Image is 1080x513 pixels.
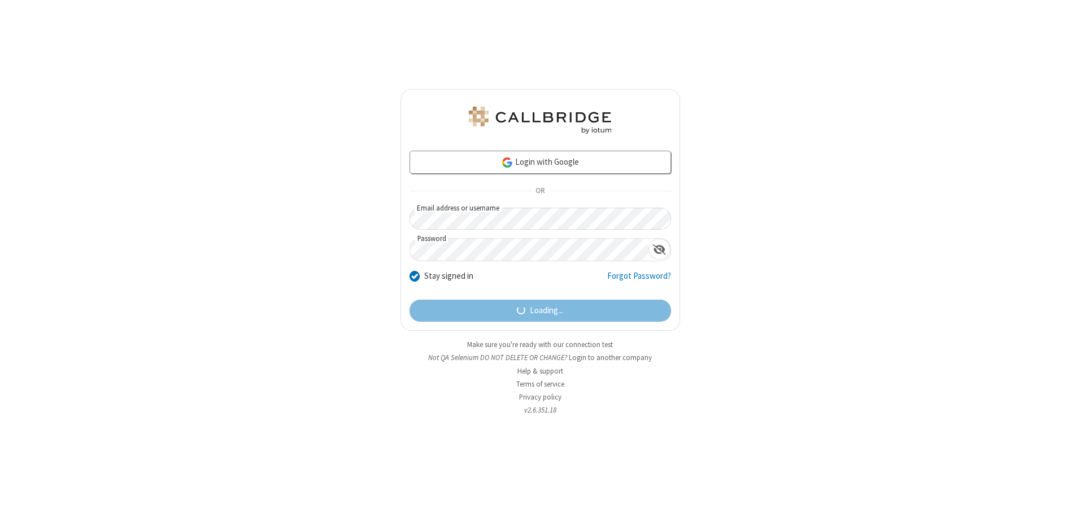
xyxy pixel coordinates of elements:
div: Show password [648,239,670,260]
img: google-icon.png [501,156,513,169]
span: OR [531,183,549,199]
iframe: Chat [1052,484,1072,505]
button: Login to another company [569,352,652,363]
a: Login with Google [410,151,671,173]
a: Make sure you're ready with our connection test [467,340,613,349]
button: Loading... [410,300,671,322]
li: Not QA Selenium DO NOT DELETE OR CHANGE? [400,352,680,363]
a: Help & support [517,366,563,376]
label: Stay signed in [424,270,473,283]
a: Privacy policy [519,392,561,402]
a: Terms of service [516,379,564,389]
img: QA Selenium DO NOT DELETE OR CHANGE [467,107,613,134]
span: Loading... [530,304,563,317]
input: Email address or username [410,208,671,230]
input: Password [410,239,648,261]
li: v2.6.351.18 [400,405,680,415]
a: Forgot Password? [607,270,671,291]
